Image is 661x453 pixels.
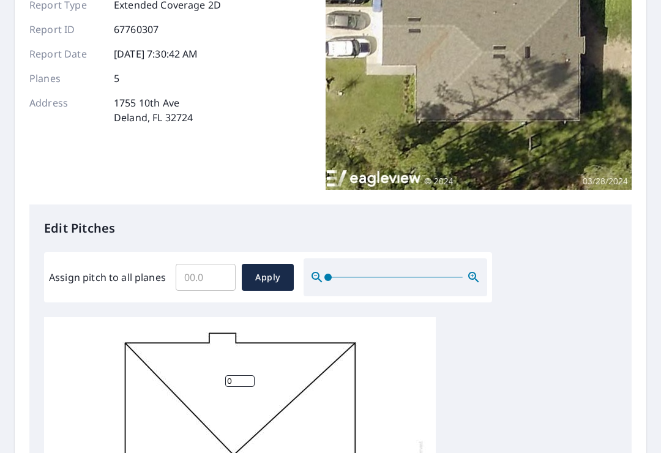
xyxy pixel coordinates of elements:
[44,219,617,238] p: Edit Pitches
[114,71,119,86] p: 5
[114,22,159,37] p: 67760307
[176,260,236,294] input: 00.0
[29,22,103,37] p: Report ID
[29,95,103,125] p: Address
[252,270,284,285] span: Apply
[29,47,103,61] p: Report Date
[29,71,103,86] p: Planes
[114,95,193,125] p: 1755 10th Ave Deland, FL 32724
[49,270,166,285] label: Assign pitch to all planes
[114,47,198,61] p: [DATE] 7:30:42 AM
[242,264,294,291] button: Apply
